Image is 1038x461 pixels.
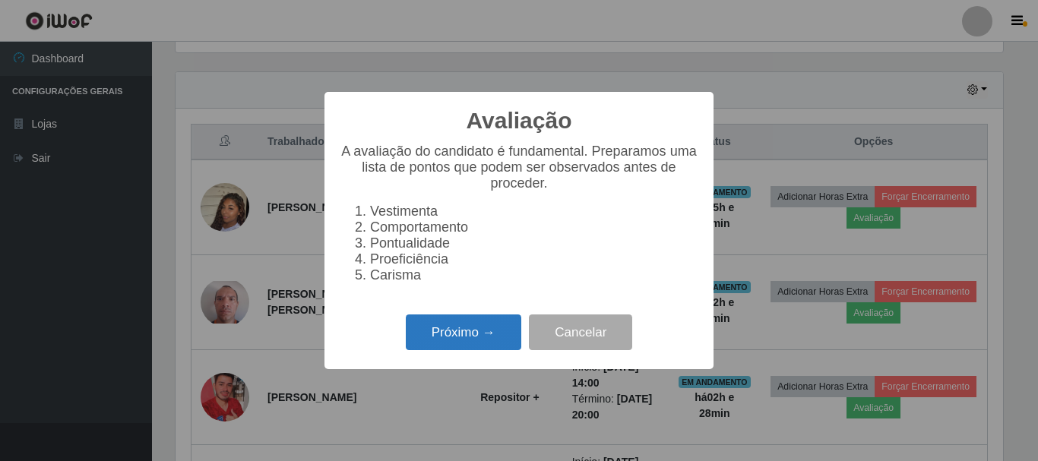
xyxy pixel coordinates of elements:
li: Pontualidade [370,235,698,251]
li: Vestimenta [370,204,698,219]
li: Proeficiência [370,251,698,267]
button: Próximo → [406,314,521,350]
li: Comportamento [370,219,698,235]
p: A avaliação do candidato é fundamental. Preparamos uma lista de pontos que podem ser observados a... [340,144,698,191]
h2: Avaliação [467,107,572,134]
button: Cancelar [529,314,632,350]
li: Carisma [370,267,698,283]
